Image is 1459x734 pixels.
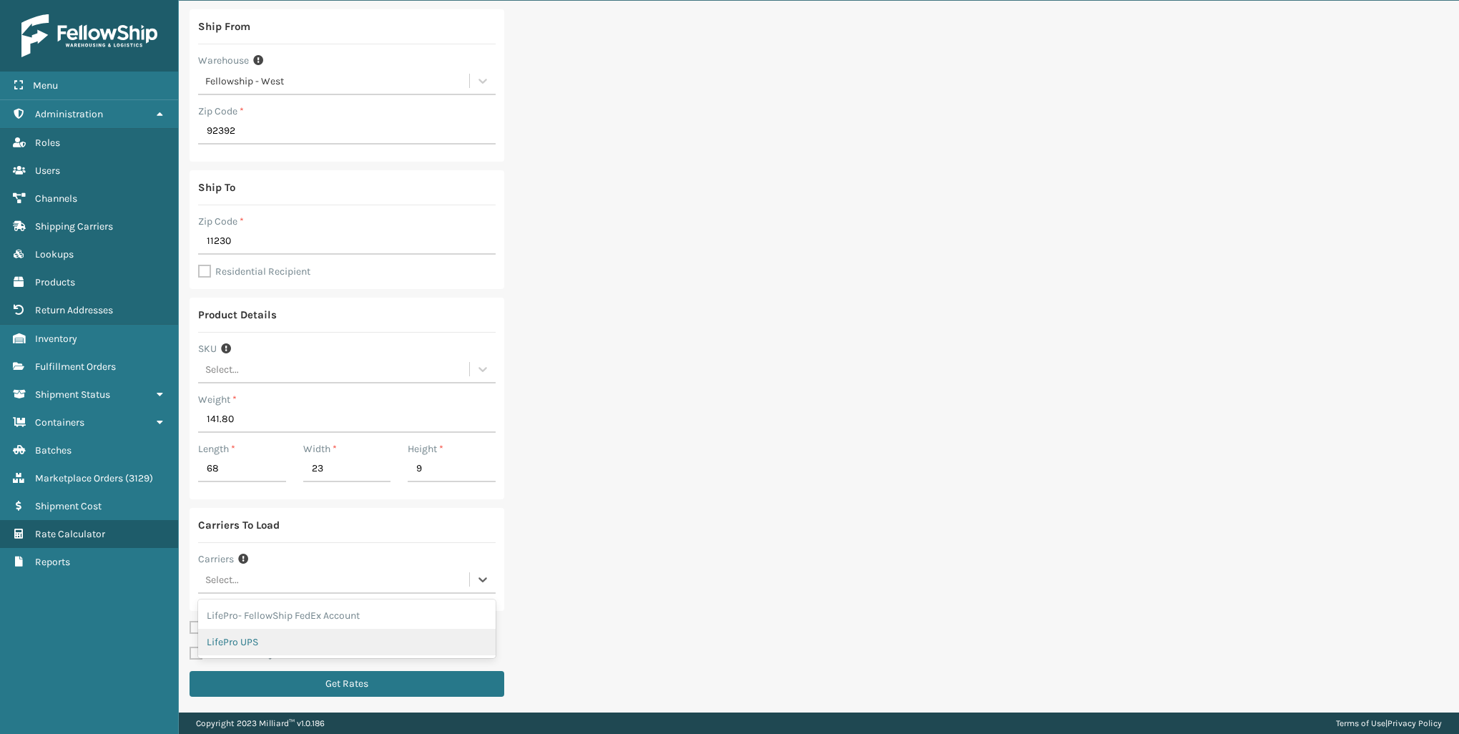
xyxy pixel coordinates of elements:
[198,53,249,68] label: Warehouse
[35,361,116,373] span: Fulfillment Orders
[198,629,496,655] div: LifePro UPS
[303,441,337,456] label: Width
[35,472,123,484] span: Marketplace Orders
[35,444,72,456] span: Batches
[35,304,113,316] span: Return Addresses
[35,500,102,512] span: Shipment Cost
[198,341,217,356] label: SKU
[1336,713,1442,734] div: |
[190,671,504,697] button: Get Rates
[205,362,239,377] div: Select...
[1387,718,1442,728] a: Privacy Policy
[35,388,110,401] span: Shipment Status
[198,214,244,229] label: Zip Code
[35,333,77,345] span: Inventory
[35,165,60,177] span: Users
[21,14,157,57] img: logo
[198,602,496,629] div: LifePro- FellowShip FedEx Account
[198,265,310,278] label: Residential Recipient
[205,572,239,587] div: Select...
[35,137,60,149] span: Roles
[198,517,280,534] div: Carriers To Load
[35,220,113,233] span: Shipping Carriers
[35,248,74,260] span: Lookups
[1336,718,1385,728] a: Terms of Use
[408,441,443,456] label: Height
[196,713,325,734] p: Copyright 2023 Milliard™ v 1.0.186
[35,108,103,120] span: Administration
[198,104,244,119] label: Zip Code
[198,392,237,407] label: Weight
[35,192,77,205] span: Channels
[125,472,153,484] span: ( 3129 )
[35,528,105,540] span: Rate Calculator
[198,179,235,196] div: Ship To
[198,18,250,35] div: Ship From
[35,416,84,429] span: Containers
[35,556,70,568] span: Reports
[198,306,277,323] div: Product Details
[35,276,75,288] span: Products
[198,552,234,567] label: Carriers
[198,441,235,456] label: Length
[205,74,471,89] div: Fellowship - West
[190,647,312,660] label: Use Third Party Carriers
[190,622,298,634] label: Show Cheapest Rate
[33,79,58,92] span: Menu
